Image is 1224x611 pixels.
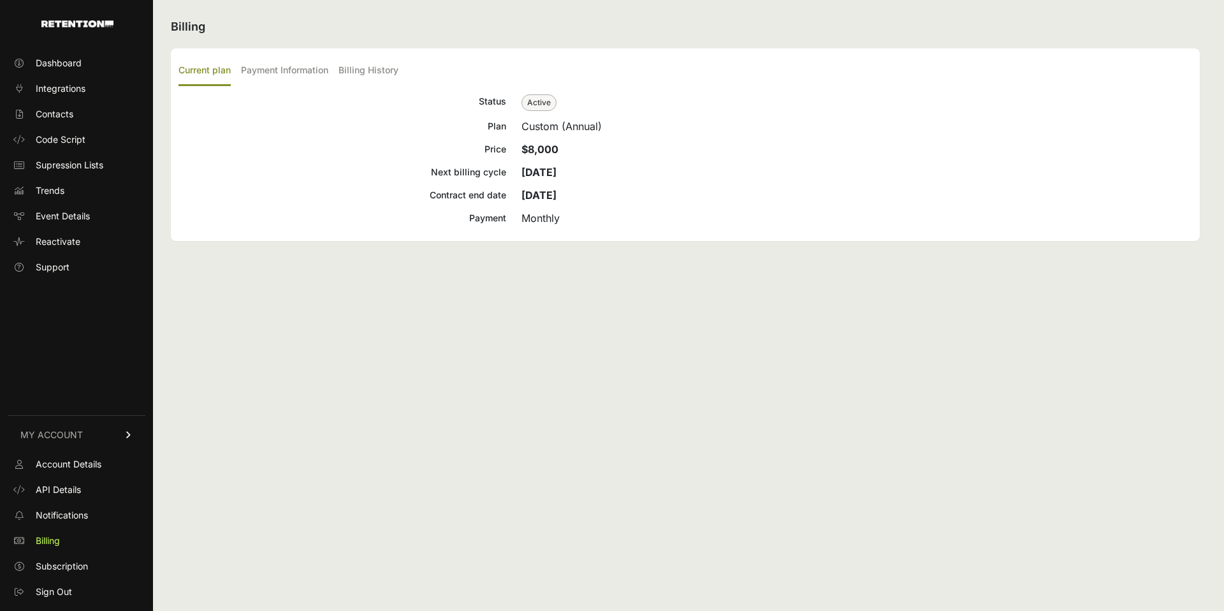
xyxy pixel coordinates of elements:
a: Billing [8,531,145,551]
label: Payment Information [241,56,328,86]
div: Monthly [521,210,1192,226]
div: Plan [178,119,506,134]
strong: [DATE] [521,189,557,202]
span: MY ACCOUNT [20,429,83,441]
span: Subscription [36,560,88,573]
label: Billing History [339,56,398,86]
div: Custom (Annual) [521,119,1192,134]
span: Billing [36,534,60,547]
a: Supression Lists [8,155,145,175]
a: Subscription [8,556,145,577]
span: Supression Lists [36,159,103,172]
div: Status [178,94,506,111]
h2: Billing [171,18,1200,36]
span: Notifications [36,509,88,522]
a: Event Details [8,206,145,226]
a: Trends [8,180,145,201]
div: Price [178,142,506,157]
span: Integrations [36,82,85,95]
label: Current plan [178,56,231,86]
span: Active [521,94,557,111]
div: Payment [178,210,506,226]
strong: [DATE] [521,166,557,179]
a: API Details [8,480,145,500]
strong: $8,000 [521,143,558,156]
a: Code Script [8,129,145,150]
a: Dashboard [8,53,145,73]
a: Sign Out [8,582,145,602]
a: Support [8,257,145,277]
span: API Details [36,483,81,496]
a: MY ACCOUNT [8,415,145,454]
span: Dashboard [36,57,82,70]
span: Event Details [36,210,90,223]
a: Notifications [8,505,145,526]
img: Retention.com [41,20,113,27]
span: Account Details [36,458,101,471]
span: Support [36,261,69,274]
a: Reactivate [8,232,145,252]
span: Reactivate [36,235,80,248]
div: Contract end date [178,188,506,203]
span: Code Script [36,133,85,146]
span: Trends [36,184,64,197]
a: Integrations [8,78,145,99]
div: Next billing cycle [178,165,506,180]
a: Contacts [8,104,145,124]
a: Account Details [8,454,145,475]
span: Contacts [36,108,73,121]
span: Sign Out [36,585,72,598]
